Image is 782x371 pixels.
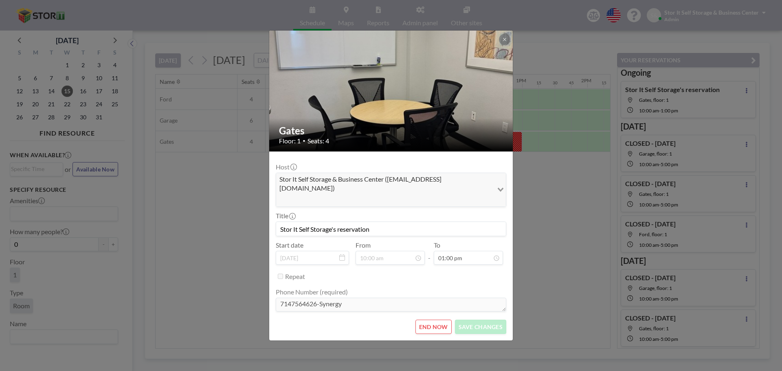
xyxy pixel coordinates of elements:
[428,244,431,262] span: -
[276,163,296,171] label: Host
[276,173,506,207] div: Search for option
[303,138,305,144] span: •
[277,194,492,205] input: Search for option
[276,241,303,249] label: Start date
[415,320,452,334] button: END NOW
[276,222,506,236] input: (No title)
[308,137,329,145] span: Seats: 4
[279,125,504,137] h2: Gates
[285,272,305,281] label: Repeat
[278,175,492,193] span: Stor It Self Storage & Business Center ([EMAIL_ADDRESS][DOMAIN_NAME])
[455,320,506,334] button: SAVE CHANGES
[356,241,371,249] label: From
[276,212,295,220] label: Title
[279,137,301,145] span: Floor: 1
[276,288,348,296] label: Phone Number (required)
[434,241,440,249] label: To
